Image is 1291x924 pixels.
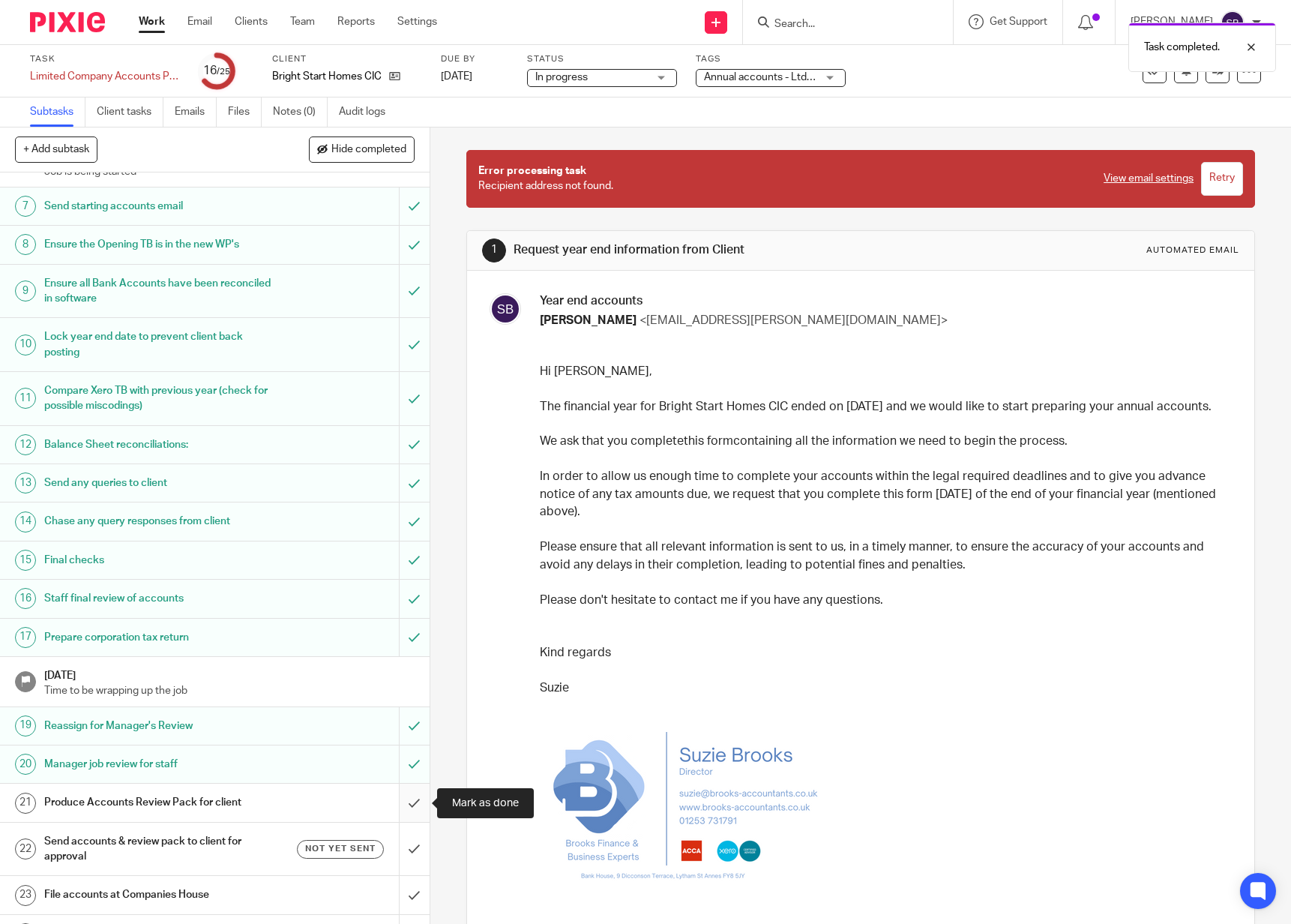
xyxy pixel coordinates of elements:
[15,434,36,455] div: 12
[337,14,375,29] a: Reports
[44,510,271,532] h1: Chase any query responses from client
[235,14,268,29] a: Clients
[478,163,1089,194] p: Recipient address not found.
[44,791,271,814] h1: Produce Accounts Review Pack for client
[540,468,1228,520] p: In order to allow us enough time to complete your accounts within the legal required deadlines an...
[44,753,271,775] h1: Manager job review for staff
[397,14,437,29] a: Settings
[175,97,217,127] a: Emails
[704,72,861,82] span: Annual accounts - Ltd companies
[272,53,422,65] label: Client
[15,627,36,648] div: 17
[15,280,36,301] div: 9
[273,97,328,127] a: Notes (0)
[290,14,315,29] a: Team
[535,72,588,82] span: In progress
[1104,171,1194,186] a: View email settings
[272,69,382,84] p: Bright Start Homes CIC
[15,793,36,814] div: 21
[15,715,36,736] div: 19
[228,97,262,127] a: Files
[203,62,230,79] div: 16
[15,550,36,571] div: 15
[684,435,733,447] a: this form
[217,67,230,76] small: /25
[44,664,415,683] h1: [DATE]
[44,683,415,698] p: Time to be wrapping up the job
[15,472,36,493] div: 13
[30,53,180,65] label: Task
[1146,244,1239,256] div: Automated email
[44,472,271,494] h1: Send any queries to client
[44,433,271,456] h1: Balance Sheet reconciliations:
[44,883,271,906] h1: File accounts at Companies House
[15,136,97,162] button: + Add subtask
[540,314,637,326] span: [PERSON_NAME]
[30,97,85,127] a: Subtasks
[15,234,36,255] div: 8
[30,12,105,32] img: Pixie
[15,511,36,532] div: 14
[44,549,271,571] h1: Final checks
[339,97,397,127] a: Audit logs
[540,398,1228,415] p: The financial year for Bright Start Homes CIC ended on [DATE] and we would like to start preparin...
[640,314,948,326] span: <[EMAIL_ADDRESS][PERSON_NAME][DOMAIN_NAME]>
[44,626,271,649] h1: Prepare corporation tax return
[139,14,165,29] a: Work
[15,388,36,409] div: 11
[15,754,36,775] div: 20
[540,538,1228,574] p: Please ensure that all relevant information is sent to us, in a timely manner, to ensure the accu...
[1221,10,1245,34] img: svg%3E
[490,293,521,325] img: svg%3E
[44,830,271,868] h1: Send accounts & review pack to client for approval
[44,325,271,364] h1: Lock year end date to prevent client back posting
[441,71,472,82] span: [DATE]
[331,144,406,156] span: Hide completed
[527,53,677,65] label: Status
[540,363,1228,380] p: Hi [PERSON_NAME],
[44,233,271,256] h1: Ensure the Opening TB is in the new WP's
[540,644,1228,661] p: Kind regards
[44,587,271,610] h1: Staff final review of accounts
[514,242,892,258] h1: Request year end information from Client
[441,53,508,65] label: Due by
[15,885,36,906] div: 23
[187,14,212,29] a: Email
[305,842,376,855] span: Not yet sent
[44,272,271,310] h1: Ensure all Bank Accounts have been reconciled in software
[540,433,1228,450] p: We ask that you complete containing all the information we need to begin the process.
[482,238,506,262] div: 1
[540,732,990,882] img: 9514fae7f2b87a5b3c84ff1791cfd048.png
[540,293,1228,309] h3: Year end accounts
[540,679,1228,697] p: Suzie
[15,334,36,355] div: 10
[309,136,415,162] button: Hide completed
[44,195,271,217] h1: Send starting accounts email
[1201,162,1243,196] input: Retry
[478,166,586,176] span: Error processing task
[540,592,1228,609] p: Please don't hesitate to contact me if you have any questions.
[15,838,36,859] div: 22
[44,715,271,737] h1: Reassign for Manager's Review
[15,196,36,217] div: 7
[30,69,180,84] div: Limited Company Accounts Production on Xero
[97,97,163,127] a: Client tasks
[44,379,271,418] h1: Compare Xero TB with previous year (check for possible miscodings)
[1144,40,1220,55] p: Task completed.
[15,588,36,609] div: 16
